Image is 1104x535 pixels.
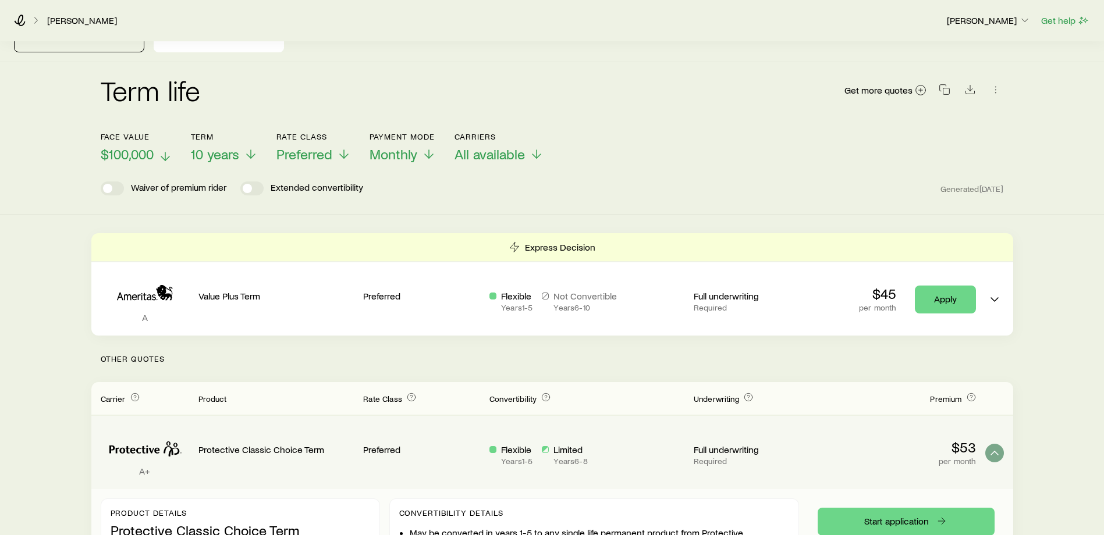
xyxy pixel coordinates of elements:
[198,394,227,404] span: Product
[553,444,587,455] p: Limited
[276,132,351,163] button: Rate ClassPreferred
[276,132,351,141] p: Rate Class
[553,303,617,312] p: Years 6 - 10
[370,132,436,163] button: Payment ModeMonthly
[859,303,896,312] p: per month
[1041,14,1090,27] button: Get help
[979,184,1004,194] span: [DATE]
[694,303,811,312] p: Required
[844,84,927,97] a: Get more quotes
[501,303,533,312] p: Years 1 - 5
[525,241,595,253] p: Express Decision
[91,233,1013,336] div: Term quotes
[101,312,189,323] p: A
[820,439,976,455] p: $53
[455,132,544,163] button: CarriersAll available
[363,290,480,302] p: Preferred
[501,456,533,466] p: Years 1 - 5
[101,132,172,163] button: Face value$100,000
[101,465,189,477] p: A+
[694,290,811,302] p: Full underwriting
[553,290,617,302] p: Not Convertible
[131,181,226,195] p: Waiver of premium rider
[489,394,537,404] span: Convertibility
[455,132,544,141] p: Carriers
[363,444,480,455] p: Preferred
[101,132,172,141] p: Face value
[47,15,118,26] a: [PERSON_NAME]
[370,146,417,162] span: Monthly
[276,146,332,162] span: Preferred
[930,394,961,404] span: Premium
[101,76,201,104] h2: Term life
[191,146,239,162] span: 10 years
[198,290,354,302] p: Value Plus Term
[859,286,896,302] p: $45
[947,15,1031,26] p: [PERSON_NAME]
[455,146,525,162] span: All available
[399,508,789,518] p: Convertibility Details
[363,394,402,404] span: Rate Class
[101,146,154,162] span: $100,000
[940,184,1003,194] span: Generated
[694,394,739,404] span: Underwriting
[820,456,976,466] p: per month
[501,444,533,455] p: Flexible
[962,86,978,97] a: Download CSV
[111,508,370,518] p: Product details
[694,444,811,455] p: Full underwriting
[198,444,354,455] p: Protective Classic Choice Term
[271,181,363,195] p: Extended convertibility
[694,456,811,466] p: Required
[844,85,913,95] span: Get more quotes
[191,132,258,141] p: Term
[370,132,436,141] p: Payment Mode
[553,456,587,466] p: Years 6 - 8
[501,290,533,302] p: Flexible
[946,14,1031,28] button: [PERSON_NAME]
[191,132,258,163] button: Term10 years
[101,394,126,404] span: Carrier
[915,286,976,313] a: Apply
[91,336,1013,382] p: Other Quotes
